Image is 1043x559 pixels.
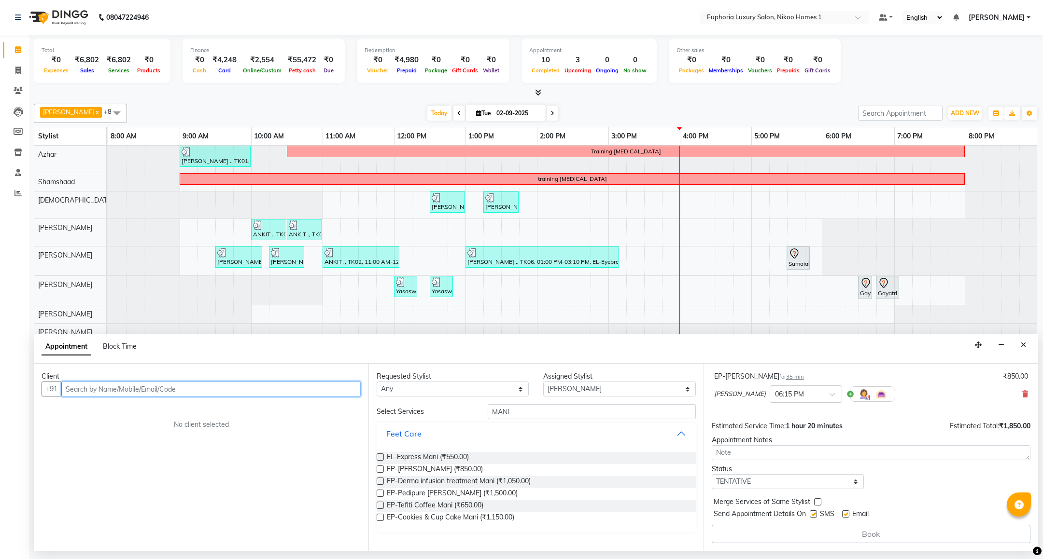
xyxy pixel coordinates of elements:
[609,129,639,143] a: 3:00 PM
[71,55,103,66] div: ₹6,802
[61,382,361,396] input: Search by Name/Mobile/Email/Code
[431,193,464,211] div: [PERSON_NAME] ., TK05, 12:30 PM-01:00 PM, EP-[PERSON_NAME] Trim/Design MEN
[788,248,809,268] div: Sumaiah ., TK08, 05:30 PM-05:50 PM, EL-Eyebrows Threading
[474,109,493,117] span: Tue
[38,251,92,259] span: [PERSON_NAME]
[395,129,429,143] a: 12:00 PM
[680,129,711,143] a: 4:00 PM
[966,129,997,143] a: 8:00 PM
[714,389,766,399] span: [PERSON_NAME]
[677,46,833,55] div: Other sales
[381,425,691,442] button: Feet Care
[365,55,391,66] div: ₹0
[593,67,621,74] span: Ongoing
[488,404,695,419] input: Search by service name
[135,67,163,74] span: Products
[621,67,649,74] span: No show
[38,328,92,337] span: [PERSON_NAME]
[621,55,649,66] div: 0
[858,106,943,121] input: Search Appointment
[538,175,607,183] div: training [MEDICAL_DATA]
[270,248,303,266] div: [PERSON_NAME] ., TK01, 10:15 AM-10:45 AM, EP-Brightening Masque
[104,108,119,115] span: +8
[395,67,419,74] span: Prepaid
[216,67,233,74] span: Card
[190,67,209,74] span: Cash
[252,220,285,239] div: ANKIT ., TK02, 10:00 AM-10:30 AM, EL-HAIR CUT (Senior Stylist) with hairwash MEN
[779,373,804,380] small: for
[677,67,706,74] span: Packages
[190,55,209,66] div: ₹0
[786,422,843,430] span: 1 hour 20 minutes
[365,46,502,55] div: Redemption
[38,196,113,205] span: [DEMOGRAPHIC_DATA]
[493,106,542,121] input: 2025-09-02
[42,55,71,66] div: ₹0
[529,46,649,55] div: Appointment
[252,129,286,143] a: 10:00 AM
[677,55,706,66] div: ₹0
[746,55,775,66] div: ₹0
[480,55,502,66] div: ₹0
[43,108,95,116] span: [PERSON_NAME]
[746,67,775,74] span: Vouchers
[320,55,337,66] div: ₹0
[386,428,422,439] div: Feet Care
[802,67,833,74] span: Gift Cards
[284,55,320,66] div: ₹55,472
[877,277,898,298] div: Gayatri ., TK04, 06:45 PM-07:05 PM, EL-Upperlip Threading
[387,452,469,464] span: EL-Express Mani (₹550.00)
[712,435,1030,445] div: Appointment Notes
[42,371,361,382] div: Client
[377,371,529,382] div: Requested Stylist
[216,248,261,266] div: [PERSON_NAME] ., TK01, 09:30 AM-10:10 AM, EP-Whitening Clean-Up
[108,129,139,143] a: 8:00 AM
[103,55,135,66] div: ₹6,802
[591,147,661,156] div: Training [MEDICAL_DATA]
[543,371,695,382] div: Assigned Stylist
[1003,371,1028,382] div: ₹850.00
[951,109,979,117] span: ADD NEW
[712,422,786,430] span: Estimated Service Time:
[450,55,480,66] div: ₹0
[775,67,802,74] span: Prepaids
[775,55,802,66] div: ₹0
[875,388,887,400] img: Interior.png
[466,129,496,143] a: 1:00 PM
[78,67,97,74] span: Sales
[395,277,416,296] div: Yasaswy ., TK03, 12:00 PM-12:20 PM, EP-Full Arms Catridge Wax
[852,509,869,521] span: Email
[948,107,982,120] button: ADD NEW
[391,55,423,66] div: ₹4,980
[450,67,480,74] span: Gift Cards
[38,177,75,186] span: Shamshaad
[714,509,806,521] span: Send Appointment Details On
[103,342,137,351] span: Block Time
[712,464,864,474] div: Status
[135,55,163,66] div: ₹0
[324,248,398,266] div: ANKIT ., TK02, 11:00 AM-12:05 PM, EP-Calmagic Treatment
[714,371,804,382] div: EP-[PERSON_NAME]
[823,129,854,143] a: 6:00 PM
[240,55,284,66] div: ₹2,554
[387,476,531,488] span: EP-Derma infusion treatment Mani (₹1,050.00)
[562,67,593,74] span: Upcoming
[423,55,450,66] div: ₹0
[802,55,833,66] div: ₹0
[706,55,746,66] div: ₹0
[1016,338,1030,353] button: Close
[38,280,92,289] span: [PERSON_NAME]
[387,500,483,512] span: EP-Tefiti Coffee Mani (₹650.00)
[537,129,568,143] a: 2:00 PM
[820,509,834,521] span: SMS
[38,310,92,318] span: [PERSON_NAME]
[786,373,804,380] span: 35 min
[387,488,518,500] span: EP-Pedipure [PERSON_NAME] (₹1,500.00)
[969,13,1025,23] span: [PERSON_NAME]
[42,382,62,396] button: +91
[288,220,321,239] div: ANKIT ., TK02, 10:30 AM-11:00 AM, EP-[PERSON_NAME] Trim/Design MEN
[42,67,71,74] span: Expenses
[427,106,451,121] span: Today
[950,422,999,430] span: Estimated Total:
[369,407,480,417] div: Select Services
